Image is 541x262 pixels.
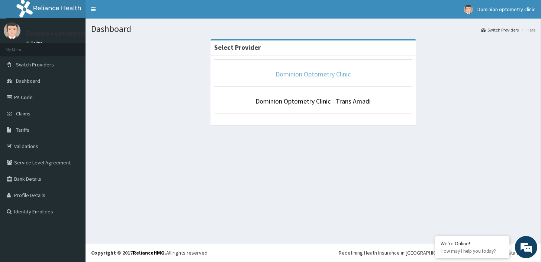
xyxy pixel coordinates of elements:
img: User Image [464,5,473,14]
span: Switch Providers [16,61,54,68]
a: Online [26,40,44,46]
p: How may I help you today? [441,248,504,254]
h1: Dashboard [91,24,535,34]
span: Tariffs [16,127,29,133]
span: Claims [16,110,30,117]
img: User Image [4,22,20,39]
footer: All rights reserved. [86,243,541,262]
a: Dominion Optometry Clinic [276,70,351,78]
div: Redefining Heath Insurance in [GEOGRAPHIC_DATA] using Telemedicine and Data Science! [339,249,535,256]
span: Dominion optometry clinic [477,6,535,13]
a: RelianceHMO [133,249,165,256]
a: Dominion Optometry Clinic - Trans Amadi [256,97,371,105]
a: Switch Providers [481,27,519,33]
div: We're Online! [441,240,504,247]
li: Here [519,27,535,33]
p: Dominion optometry clinic [26,30,103,37]
span: Dashboard [16,78,40,84]
strong: Select Provider [214,43,261,52]
strong: Copyright © 2017 . [91,249,166,256]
